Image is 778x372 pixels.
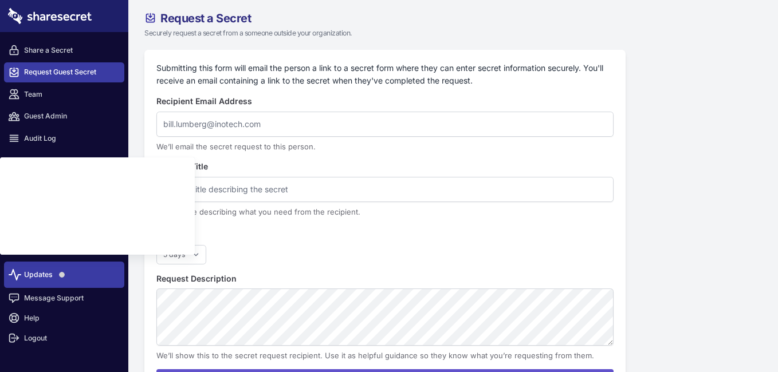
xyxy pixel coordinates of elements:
a: Message Support [4,288,124,308]
input: A short title describing the secret [156,177,614,202]
a: Guest Admin [4,106,124,126]
div: We’ll email the secret request to this person. [156,141,614,153]
label: Request Description [156,272,614,285]
a: Audit Log [4,128,124,148]
a: Updates [4,262,124,288]
label: Expires In [156,225,614,238]
a: Logout [4,328,124,348]
a: Share a Secret [4,40,124,60]
label: Request Title [156,160,614,173]
input: bill.lumberg@inotech.com [156,112,614,137]
p: Securely request a secret from a someone outside your organization. [144,28,690,38]
p: Submitting this form will email the person a link to a secret form where they can enter secret in... [156,62,614,88]
iframe: Drift Widget Chat Controller [721,315,764,358]
div: A short title describing what you need from the recipient. [156,207,614,218]
a: Team [4,84,124,104]
div: We’ll show this to the secret request recipient. Use it as helpful guidance so they know what you... [156,350,614,362]
span: Request a Secret [160,13,251,24]
a: Request Guest Secret [4,62,124,82]
a: Help [4,308,124,328]
label: Recipient Email Address [156,95,614,108]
